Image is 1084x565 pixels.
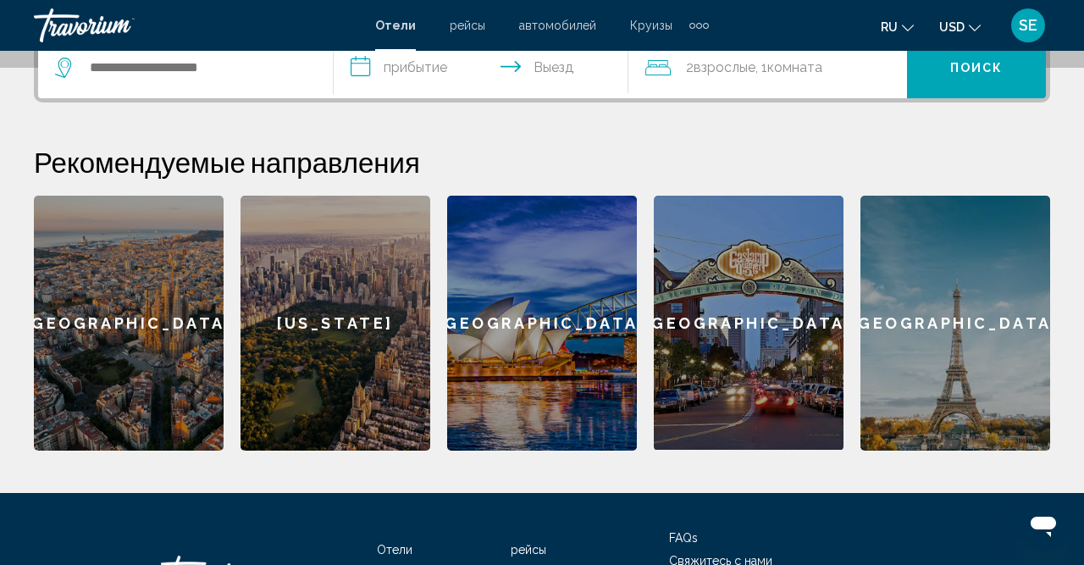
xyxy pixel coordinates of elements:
a: [US_STATE] [241,196,430,451]
button: Check in and out dates [334,37,629,98]
a: Отели [377,543,412,557]
a: рейсы [450,19,485,32]
span: Комната [767,59,822,75]
span: , 1 [755,56,822,80]
a: автомобилей [519,19,596,32]
a: Отели [375,19,416,32]
a: FAQs [669,531,698,545]
a: рейсы [511,543,546,557]
a: Круизы [630,19,672,32]
div: [GEOGRAPHIC_DATA] [654,196,843,450]
button: Поиск [907,37,1046,98]
button: Change language [881,14,914,39]
span: Взрослые [694,59,755,75]
button: Change currency [939,14,981,39]
a: Travorium [34,8,358,42]
button: User Menu [1006,8,1050,43]
span: Поиск [950,62,1004,75]
span: 2 [686,56,755,80]
a: [GEOGRAPHIC_DATA] [34,196,224,451]
button: Travelers: 2 adults, 0 children [628,37,907,98]
button: Extra navigation items [689,12,709,39]
a: [GEOGRAPHIC_DATA] [860,196,1050,451]
h2: Рекомендуемые направления [34,145,1050,179]
span: ru [881,20,898,34]
div: Search widget [38,37,1046,98]
span: USD [939,20,965,34]
a: [GEOGRAPHIC_DATA] [654,196,843,451]
iframe: Schaltfläche zum Öffnen des Messaging-Fensters [1016,497,1070,551]
span: SE [1019,17,1037,34]
a: [GEOGRAPHIC_DATA] [447,196,637,451]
